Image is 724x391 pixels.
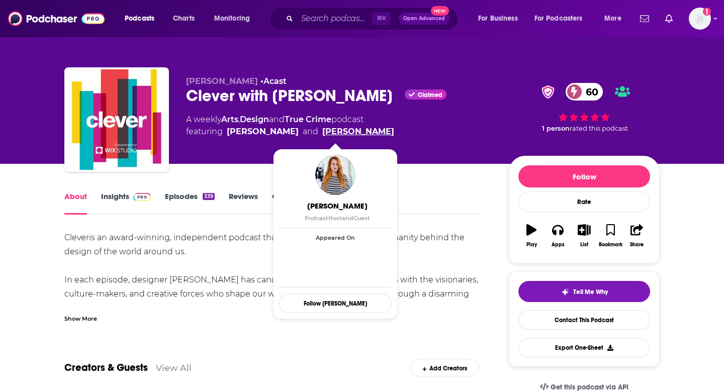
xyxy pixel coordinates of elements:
span: 60 [576,83,603,101]
a: True Crime [285,115,331,124]
a: Jaime Derringer [322,126,394,138]
a: Show notifications dropdown [661,10,677,27]
img: Clever with Amy Devers [66,69,167,170]
button: List [571,218,597,254]
span: Podcast Host Guest [305,215,370,222]
a: 60 [566,83,603,101]
button: open menu [471,11,530,27]
a: Creators & Guests [64,361,148,374]
a: About [64,191,87,215]
span: Claimed [418,92,442,97]
button: open menu [207,11,263,27]
span: 1 person [542,125,570,132]
span: Charts [173,12,195,26]
div: verified Badge60 1 personrated this podcast [509,76,660,139]
img: Podchaser Pro [133,193,151,201]
div: Bookmark [599,242,622,248]
div: Add Creators [410,359,479,376]
button: Show profile menu [689,8,711,30]
span: [PERSON_NAME] [281,201,394,211]
span: For Business [478,12,518,26]
span: More [604,12,621,26]
a: Design [240,115,269,124]
button: Bookmark [597,218,623,254]
img: Podchaser - Follow, Share and Rate Podcasts [8,9,105,28]
div: A weekly podcast [186,114,394,138]
span: and [269,115,285,124]
span: ⌘ K [372,12,391,25]
button: Follow [518,165,650,187]
button: Play [518,218,545,254]
a: Reviews [229,191,258,215]
div: 339 [203,193,215,200]
button: Open AdvancedNew [399,13,449,25]
button: open menu [597,11,634,27]
a: Acast [263,76,287,86]
a: Contact This Podcast [518,310,650,330]
a: InsightsPodchaser Pro [101,191,151,215]
div: Play [526,242,537,248]
input: Search podcasts, credits, & more... [297,11,372,27]
svg: Add a profile image [703,8,711,16]
span: and [303,126,318,138]
img: Jaime Derringer [315,155,355,195]
span: Open Advanced [403,16,445,21]
button: tell me why sparkleTell Me Why [518,281,650,302]
span: featuring [186,126,394,138]
span: • [260,76,287,86]
a: Clever [64,233,89,242]
span: [PERSON_NAME] [186,76,258,86]
a: Episodes339 [165,191,215,215]
div: Rate [518,191,650,212]
button: Apps [545,218,571,254]
span: Logged in as redsetterpr [689,8,711,30]
button: open menu [118,11,167,27]
button: Follow [PERSON_NAME] [279,294,392,313]
span: New [431,6,449,16]
a: View All [156,362,192,373]
button: Share [624,218,650,254]
span: Appeared On [279,234,392,241]
button: Export One-Sheet [518,338,650,357]
img: User Profile [689,8,711,30]
button: open menu [528,11,597,27]
div: Search podcasts, credits, & more... [279,7,468,30]
span: Tell Me Why [573,288,608,296]
a: Show notifications dropdown [636,10,653,27]
a: Amy Devers [227,126,299,138]
span: Podcasts [125,12,154,26]
a: [PERSON_NAME]PodcastHostandGuest [281,201,394,222]
span: Monitoring [214,12,250,26]
span: , [238,115,240,124]
div: Share [630,242,644,248]
div: Apps [552,242,565,248]
a: Credits17 [272,191,311,215]
span: For Podcasters [534,12,583,26]
a: Arts [221,115,238,124]
img: tell me why sparkle [561,288,569,296]
div: List [580,242,588,248]
img: verified Badge [538,85,558,99]
span: rated this podcast [570,125,628,132]
span: and [342,215,353,222]
a: Charts [166,11,201,27]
